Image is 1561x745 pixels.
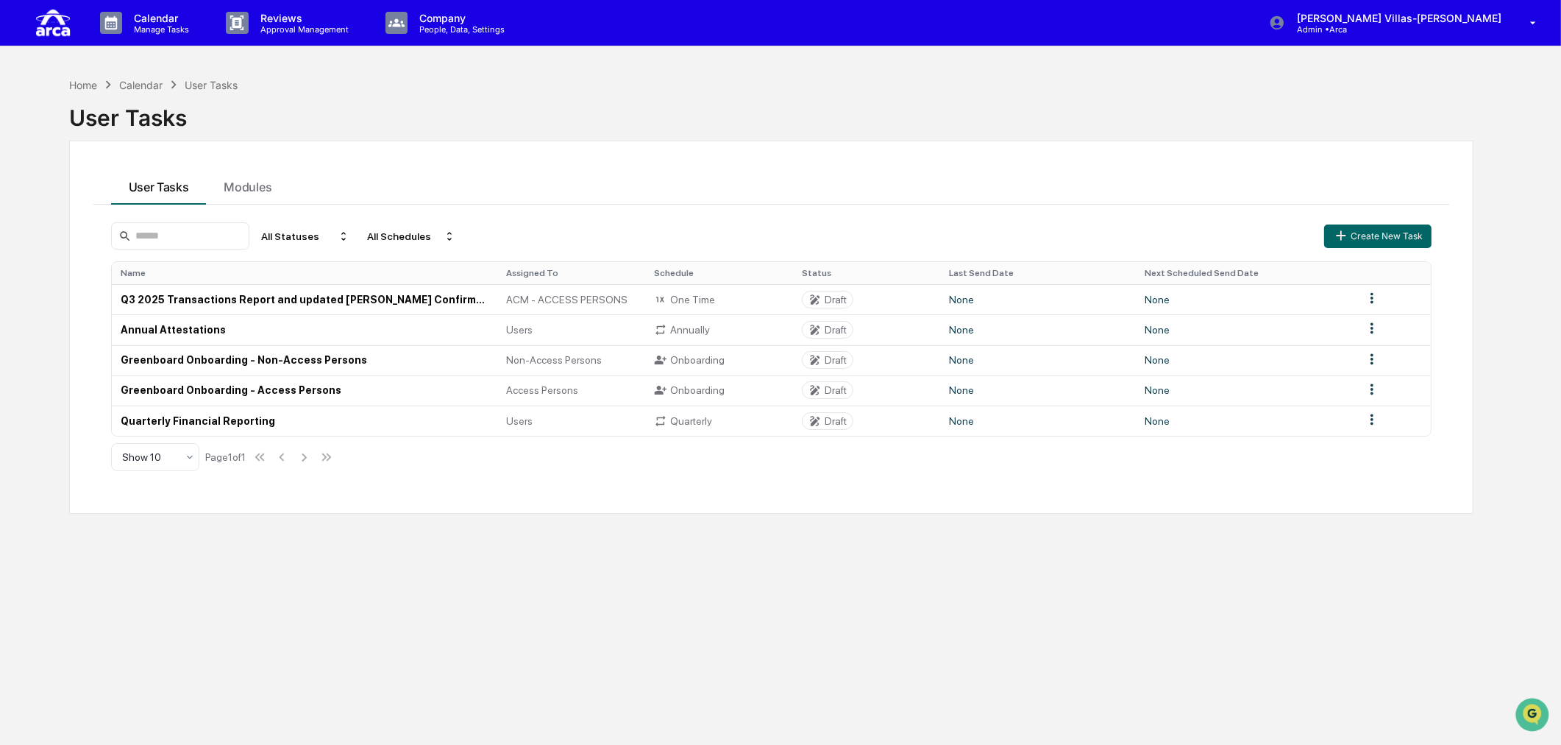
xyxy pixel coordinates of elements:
div: User Tasks [185,79,238,91]
span: Non-Access Persons [506,354,602,366]
div: One Time [654,293,784,306]
td: None [1136,406,1355,436]
th: Schedule [645,262,793,284]
div: Draft [825,354,847,366]
div: Draft [825,415,847,427]
th: Next Scheduled Send Date [1136,262,1355,284]
p: Admin • Arca [1285,24,1422,35]
iframe: Open customer support [1514,696,1554,736]
th: Status [793,262,941,284]
a: Powered byPylon [104,249,178,261]
td: Q3 2025 Transactions Report and updated [PERSON_NAME] Confirmation (Access Persons) [112,284,498,314]
div: Annually [654,323,784,336]
p: How can we help? [15,31,268,54]
span: Attestations [121,186,182,200]
span: Preclearance [29,186,95,200]
div: Start new chat [50,113,241,127]
div: Home [69,79,97,91]
span: Users [506,324,533,336]
button: Create New Task [1324,225,1432,248]
a: 🔎Data Lookup [9,208,99,234]
span: Data Lookup [29,213,93,228]
p: [PERSON_NAME] Villas-[PERSON_NAME] [1285,12,1509,24]
td: None [1136,345,1355,375]
td: None [940,345,1136,375]
th: Name [112,262,498,284]
td: None [940,406,1136,436]
td: None [1136,284,1355,314]
td: None [940,314,1136,345]
div: 🔎 [15,215,26,227]
div: User Tasks [69,93,1474,131]
th: Assigned To [497,262,645,284]
div: 🗄️ [107,187,118,199]
div: Onboarding [654,353,784,367]
div: Draft [825,384,847,396]
div: Quarterly [654,414,784,428]
div: Calendar [119,79,163,91]
td: None [940,375,1136,406]
div: We're available if you need us! [50,127,186,139]
p: Reviews [249,12,356,24]
span: ACM - ACCESS PERSONS [506,294,627,306]
p: Calendar [122,12,196,24]
p: People, Data, Settings [408,24,512,35]
div: Onboarding [654,384,784,397]
span: Users [506,415,533,427]
img: logo [35,6,71,39]
td: None [1136,375,1355,406]
div: All Statuses [255,225,355,248]
div: Draft [825,294,847,306]
p: Manage Tasks [122,24,196,35]
a: 🖐️Preclearance [9,180,101,206]
td: None [1136,314,1355,345]
a: 🗄️Attestations [101,180,188,206]
td: Greenboard Onboarding - Access Persons [112,375,498,406]
div: Draft [825,324,847,336]
span: Access Persons [506,384,578,396]
span: Pylon [146,250,178,261]
button: Start new chat [250,117,268,135]
td: Quarterly Financial Reporting [112,406,498,436]
td: Greenboard Onboarding - Non-Access Persons [112,345,498,375]
div: All Schedules [361,225,461,248]
div: Page 1 of 1 [205,451,246,463]
td: None [940,284,1136,314]
p: Company [408,12,512,24]
div: 🖐️ [15,187,26,199]
p: Approval Management [249,24,356,35]
button: User Tasks [111,165,207,205]
img: 1746055101610-c473b297-6a78-478c-a979-82029cc54cd1 [15,113,41,139]
button: Modules [206,165,289,205]
td: Annual Attestations [112,314,498,345]
th: Last Send Date [940,262,1136,284]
